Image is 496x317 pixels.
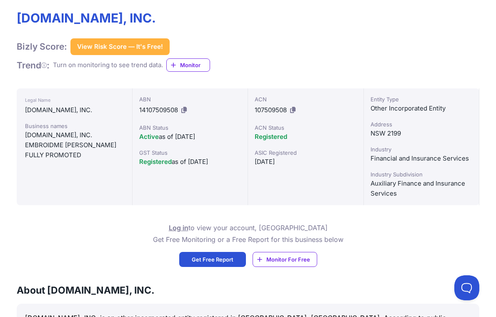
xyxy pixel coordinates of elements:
div: GST Status [139,148,241,157]
p: to view your account, [GEOGRAPHIC_DATA] Get Free Monitoring or a Free Report for this business below [153,222,343,245]
div: Industry [371,145,473,153]
div: ABN Status [139,123,241,132]
div: Industry Subdivision [371,170,473,179]
div: Other Incorporated Entity [371,103,473,113]
a: Monitor [166,58,210,72]
span: Get Free Report [192,255,233,264]
a: Log in [169,224,188,232]
span: 14107509508 [139,106,178,114]
div: as of [DATE] [139,157,241,167]
iframe: Toggle Customer Support [454,275,479,300]
div: ACN Status [255,123,357,132]
div: NSW 2199 [371,128,473,138]
div: EMBROIDME [PERSON_NAME] [25,140,124,150]
span: Registered [255,133,287,141]
h1: Trend : [17,60,50,71]
div: Auxiliary Finance and Insurance Services [371,179,473,199]
div: Address [371,120,473,128]
div: [DOMAIN_NAME], INC. [25,105,124,115]
div: Entity Type [371,95,473,103]
div: as of [DATE] [139,132,241,142]
h1: Bizly Score: [17,41,67,52]
div: ACN [255,95,357,103]
h3: About [DOMAIN_NAME], INC. [17,284,479,297]
div: FULLY PROMOTED [25,150,124,160]
div: Business names [25,122,124,130]
div: ASIC Registered [255,148,357,157]
h1: [DOMAIN_NAME], INC. [17,10,210,25]
div: Legal Name [25,95,124,105]
a: Monitor For Free [253,252,317,267]
span: Active [139,133,159,141]
a: Get Free Report [179,252,246,267]
span: Monitor For Free [266,255,310,264]
div: Financial and Insurance Services [371,153,473,164]
div: [DATE] [255,157,357,167]
div: Turn on monitoring to see trend data. [53,60,163,70]
button: View Risk Score — It's Free! [70,38,170,55]
div: ABN [139,95,241,103]
span: Monitor [180,61,210,69]
span: 107509508 [255,106,287,114]
div: [DOMAIN_NAME], INC. [25,130,124,140]
span: Registered [139,158,172,166]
